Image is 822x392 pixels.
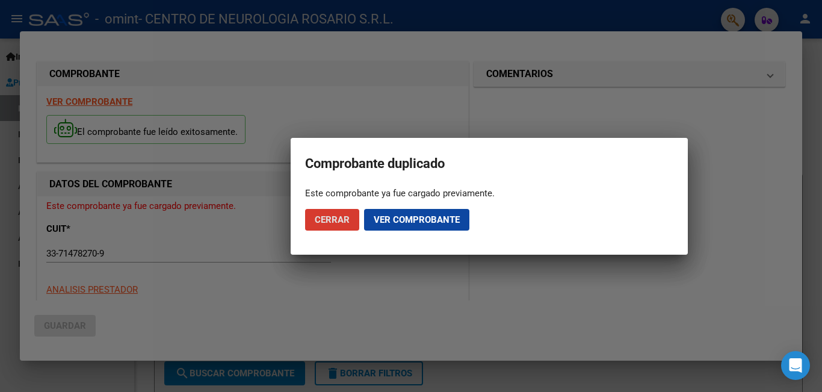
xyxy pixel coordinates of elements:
div: Este comprobante ya fue cargado previamente. [305,187,673,199]
h2: Comprobante duplicado [305,152,673,175]
div: Open Intercom Messenger [781,351,810,380]
span: Ver comprobante [374,214,460,225]
button: Ver comprobante [364,209,469,231]
button: Cerrar [305,209,359,231]
span: Cerrar [315,214,350,225]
